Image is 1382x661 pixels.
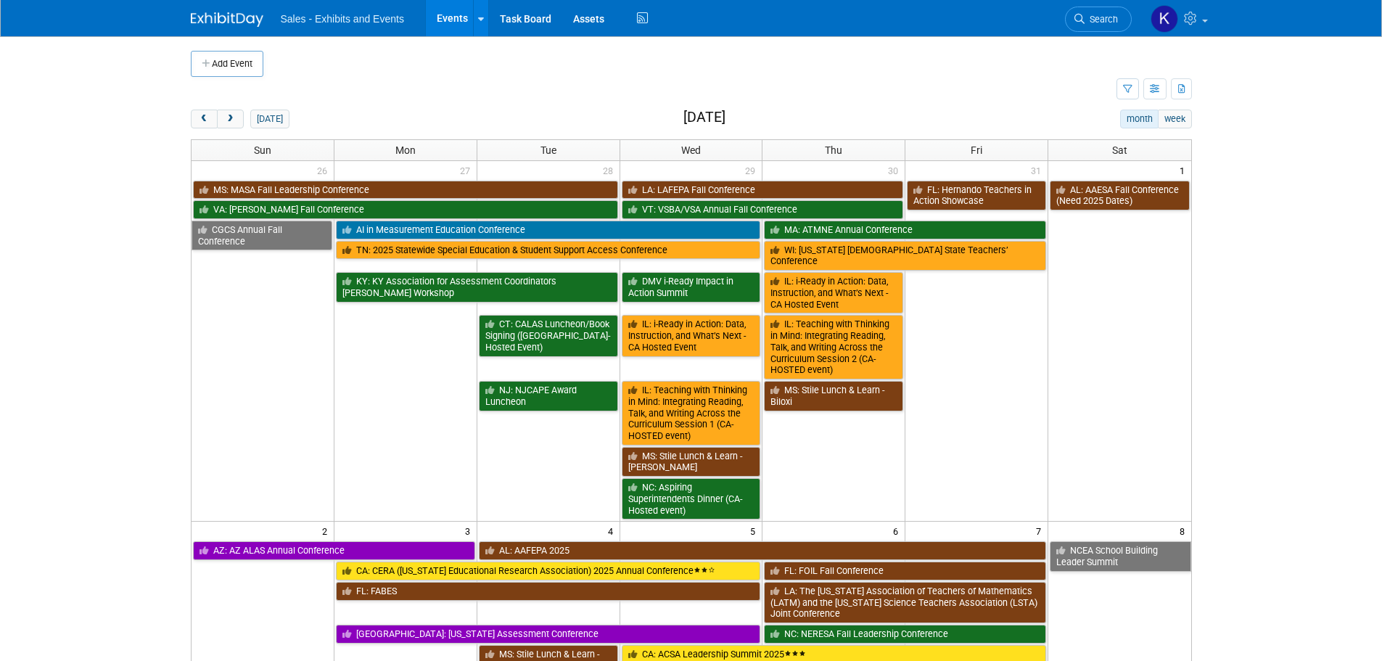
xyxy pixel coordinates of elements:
span: Fri [971,144,982,156]
span: Sun [254,144,271,156]
a: AL: AAESA Fall Conference (Need 2025 Dates) [1050,181,1189,210]
a: CGCS Annual Fall Conference [192,221,332,250]
button: next [217,110,244,128]
a: NC: NERESA Fall Leadership Conference [764,625,1046,644]
span: 2 [321,522,334,540]
span: 1 [1178,161,1191,179]
a: FL: FOIL Fall Conference [764,562,1046,580]
img: ExhibitDay [191,12,263,27]
a: MS: MASA Fall Leadership Conference [193,181,618,200]
a: TN: 2025 Statewide Special Education & Student Support Access Conference [336,241,761,260]
span: 6 [892,522,905,540]
span: Search [1085,14,1118,25]
a: IL: i-Ready in Action: Data, Instruction, and What’s Next - CA Hosted Event [764,272,903,313]
button: Add Event [191,51,263,77]
span: 28 [601,161,620,179]
a: LA: LAFEPA Fall Conference [622,181,904,200]
a: WI: [US_STATE] [DEMOGRAPHIC_DATA] State Teachers’ Conference [764,241,1046,271]
span: 30 [887,161,905,179]
a: KY: KY Association for Assessment Coordinators [PERSON_NAME] Workshop [336,272,618,302]
button: prev [191,110,218,128]
a: CA: CERA ([US_STATE] Educational Research Association) 2025 Annual Conference [336,562,761,580]
a: AI in Measurement Education Conference [336,221,761,239]
span: 7 [1035,522,1048,540]
span: 31 [1029,161,1048,179]
span: 3 [464,522,477,540]
button: month [1120,110,1159,128]
span: 26 [316,161,334,179]
a: MA: ATMNE Annual Conference [764,221,1046,239]
a: AL: AAFEPA 2025 [479,541,1046,560]
span: Sales - Exhibits and Events [281,13,404,25]
span: Tue [540,144,556,156]
img: Kara Haven [1151,5,1178,33]
a: MS: Stile Lunch & Learn - Biloxi [764,381,903,411]
span: Mon [395,144,416,156]
a: MS: Stile Lunch & Learn - [PERSON_NAME] [622,447,761,477]
a: NCEA School Building Leader Summit [1050,541,1190,571]
a: NC: Aspiring Superintendents Dinner (CA-Hosted event) [622,478,761,520]
button: [DATE] [250,110,289,128]
span: Sat [1112,144,1127,156]
span: 5 [749,522,762,540]
a: DMV i-Ready Impact in Action Summit [622,272,761,302]
a: Search [1065,7,1132,32]
a: NJ: NJCAPE Award Luncheon [479,381,618,411]
h2: [DATE] [683,110,725,126]
span: 27 [458,161,477,179]
span: 4 [606,522,620,540]
a: VT: VSBA/VSA Annual Fall Conference [622,200,904,219]
span: 8 [1178,522,1191,540]
a: FL: FABES [336,582,761,601]
a: FL: Hernando Teachers in Action Showcase [907,181,1046,210]
a: IL: Teaching with Thinking in Mind: Integrating Reading, Talk, and Writing Across the Curriculum ... [622,381,761,446]
span: Thu [825,144,842,156]
a: VA: [PERSON_NAME] Fall Conference [193,200,618,219]
a: AZ: AZ ALAS Annual Conference [193,541,475,560]
a: IL: Teaching with Thinking in Mind: Integrating Reading, Talk, and Writing Across the Curriculum ... [764,315,903,379]
span: Wed [681,144,701,156]
span: 29 [744,161,762,179]
a: [GEOGRAPHIC_DATA]: [US_STATE] Assessment Conference [336,625,761,644]
button: week [1158,110,1191,128]
a: CT: CALAS Luncheon/Book Signing ([GEOGRAPHIC_DATA]-Hosted Event) [479,315,618,356]
a: LA: The [US_STATE] Association of Teachers of Mathematics (LATM) and the [US_STATE] Science Teach... [764,582,1046,623]
a: IL: i-Ready in Action: Data, Instruction, and What’s Next - CA Hosted Event [622,315,761,356]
